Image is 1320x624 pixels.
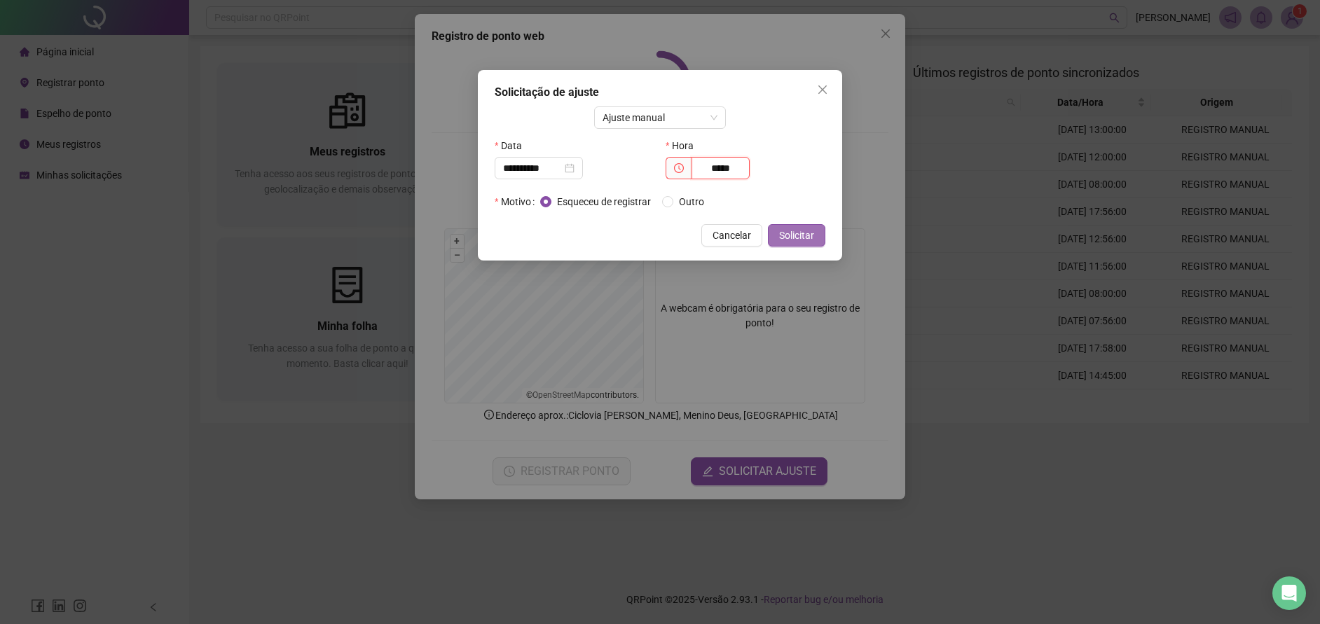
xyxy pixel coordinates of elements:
[603,107,718,128] span: Ajuste manual
[768,224,825,247] button: Solicitar
[673,194,710,209] span: Outro
[701,224,762,247] button: Cancelar
[779,228,814,243] span: Solicitar
[551,194,656,209] span: Esqueceu de registrar
[495,84,825,101] div: Solicitação de ajuste
[666,134,703,157] label: Hora
[1272,576,1306,610] div: Open Intercom Messenger
[811,78,834,101] button: Close
[817,84,828,95] span: close
[674,163,684,173] span: clock-circle
[713,228,751,243] span: Cancelar
[495,134,531,157] label: Data
[495,190,540,213] label: Motivo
